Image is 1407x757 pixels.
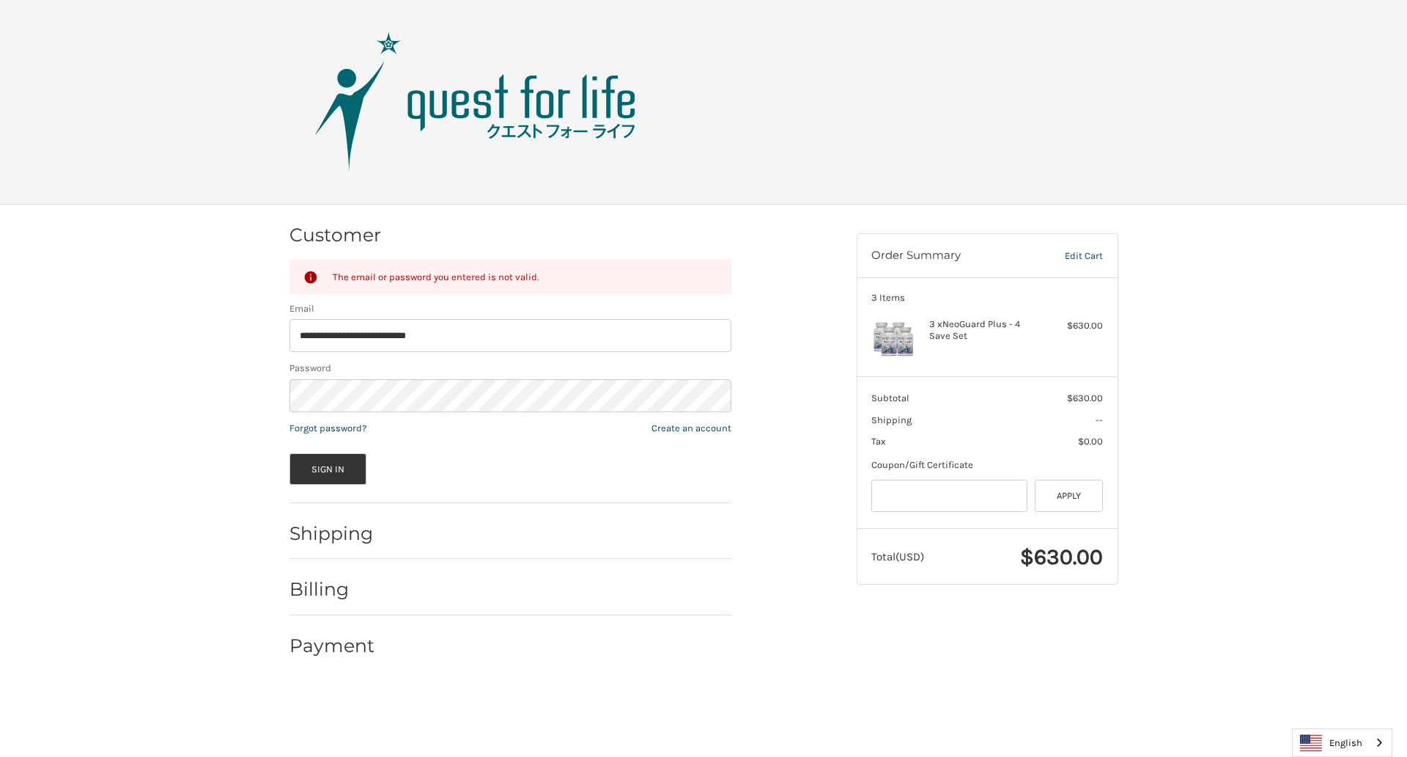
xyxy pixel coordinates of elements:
span: Shipping [871,414,912,425]
span: $0.00 [1078,436,1103,447]
img: Quest Group [292,29,659,175]
h2: Billing [289,578,375,601]
span: Total (USD) [871,550,924,563]
aside: Language selected: English [1292,728,1392,757]
a: Create an account [651,423,731,434]
label: Password [289,361,731,376]
span: -- [1096,414,1103,425]
input: Gift Certificate or Coupon Code [871,480,1027,513]
span: Subtotal [871,392,909,403]
span: $630.00 [1020,544,1103,570]
span: Tax [871,436,886,447]
label: Email [289,301,731,316]
a: Edit Cart [1034,249,1103,263]
a: English [1293,729,1392,756]
button: Sign In [289,453,367,485]
div: The email or password you entered is not valid. [333,269,717,285]
div: $630.00 [1045,318,1103,333]
button: Apply [1035,480,1104,513]
h3: Order Summary [871,249,1034,263]
h2: Customer [289,224,381,246]
div: Coupon/Gift Certificate [871,458,1103,472]
h3: 3 Items [871,292,1103,304]
a: Forgot password? [289,423,366,434]
h4: 3 x NeoGuard Plus - 4 Save Set [929,318,1041,343]
h2: Payment [289,635,375,657]
div: Language [1292,728,1392,757]
h2: Shipping [289,522,375,545]
span: $630.00 [1067,392,1103,403]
